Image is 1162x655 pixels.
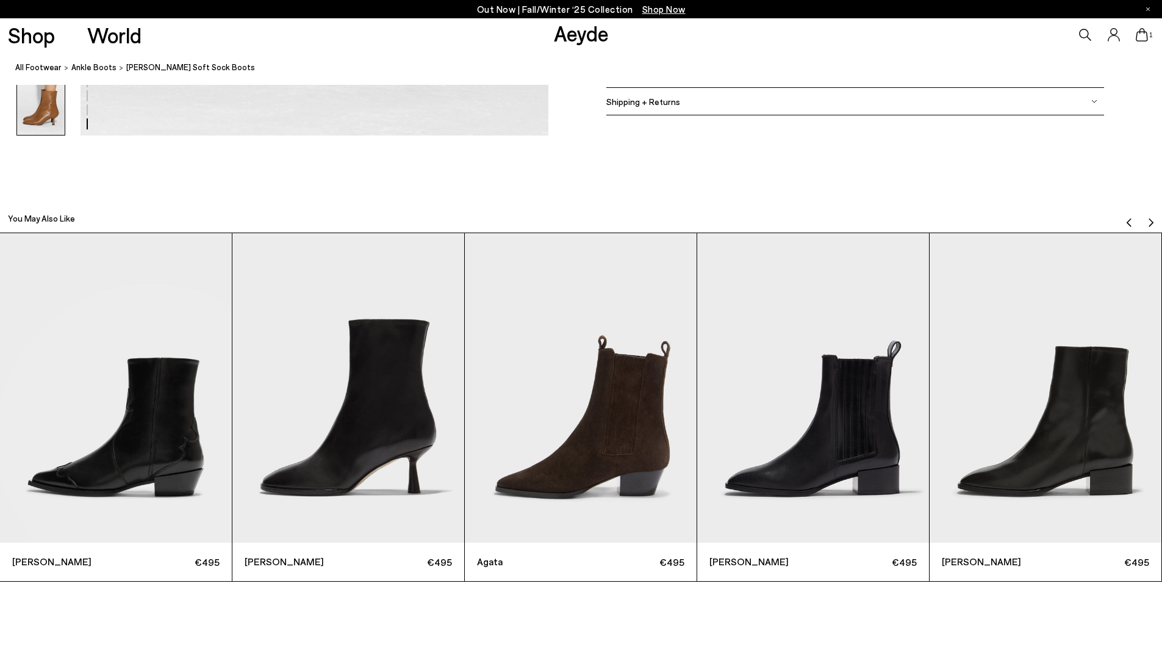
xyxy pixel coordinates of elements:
div: 11 / 12 [930,233,1162,582]
img: Agata Suede Ankle Boots [465,233,697,543]
a: Agata €495 [465,233,697,581]
span: [PERSON_NAME] [709,554,813,569]
nav: breadcrumb [15,51,1162,85]
a: [PERSON_NAME] €495 [930,233,1161,581]
span: Navigate to /collections/new-in [642,4,686,15]
h2: You May Also Like [8,212,75,225]
span: Shipping + Returns [606,96,680,107]
span: €495 [116,554,220,570]
a: [PERSON_NAME] €495 [697,233,929,581]
a: All Footwear [15,61,62,74]
span: €495 [581,554,684,570]
span: €495 [1045,554,1149,570]
button: Previous slide [1124,209,1134,228]
img: svg%3E [1146,218,1156,228]
p: Out Now | Fall/Winter ‘25 Collection [477,2,686,17]
span: €495 [348,554,452,570]
span: [PERSON_NAME] [245,554,348,569]
img: svg%3E [1124,218,1134,228]
img: Dorothy Soft Sock Boots [232,233,464,543]
span: [PERSON_NAME] Soft Sock Boots [126,61,255,74]
img: svg%3E [1091,99,1097,105]
a: Shop [8,24,55,46]
div: 10 / 12 [697,233,930,582]
span: [PERSON_NAME] [942,554,1045,569]
span: ankle boots [71,62,117,72]
span: €495 [813,554,917,570]
div: 8 / 12 [232,233,465,582]
a: World [87,24,142,46]
span: 1 [1148,32,1154,38]
img: Lee Leather Ankle Boots [930,233,1161,543]
img: Dorothy Soft Sock Boots - Image 6 [17,71,65,135]
a: Aeyde [554,20,609,46]
a: 1 [1136,28,1148,42]
span: Agata [477,554,581,569]
img: Neil Leather Ankle Boots [697,233,929,543]
div: 9 / 12 [465,233,697,582]
button: Next slide [1146,209,1156,228]
a: ankle boots [71,61,117,74]
a: [PERSON_NAME] €495 [232,233,464,581]
span: [PERSON_NAME] [12,554,116,569]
